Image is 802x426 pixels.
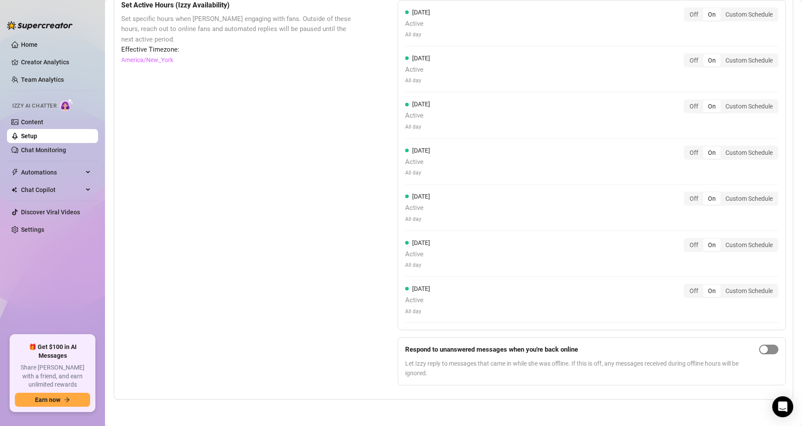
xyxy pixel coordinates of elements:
[721,285,777,297] div: Custom Schedule
[721,147,777,159] div: Custom Schedule
[772,396,793,417] div: Open Intercom Messenger
[721,192,777,205] div: Custom Schedule
[21,226,44,233] a: Settings
[11,169,18,176] span: thunderbolt
[405,19,430,29] span: Active
[412,285,430,292] span: [DATE]
[35,396,60,403] span: Earn now
[721,8,777,21] div: Custom Schedule
[15,393,90,407] button: Earn nowarrow-right
[405,307,430,316] span: All day
[685,100,703,112] div: Off
[405,346,578,353] strong: Respond to unanswered messages when you're back online
[703,192,721,205] div: On
[685,192,703,205] div: Off
[405,65,430,75] span: Active
[21,165,83,179] span: Automations
[12,102,56,110] span: Izzy AI Chatter
[405,215,430,223] span: All day
[703,8,721,21] div: On
[412,55,430,62] span: [DATE]
[121,14,354,45] span: Set specific hours when [PERSON_NAME] engaging with fans. Outside of these hours, reach out to on...
[405,203,430,213] span: Active
[412,101,430,108] span: [DATE]
[405,169,430,177] span: All day
[15,343,90,360] span: 🎁 Get $100 in AI Messages
[21,183,83,197] span: Chat Copilot
[703,285,721,297] div: On
[684,284,778,298] div: segmented control
[412,147,430,154] span: [DATE]
[21,147,66,154] a: Chat Monitoring
[685,54,703,66] div: Off
[684,53,778,67] div: segmented control
[11,187,17,193] img: Chat Copilot
[703,147,721,159] div: On
[21,119,43,126] a: Content
[7,21,73,30] img: logo-BBDzfeDw.svg
[405,123,430,131] span: All day
[684,238,778,252] div: segmented control
[685,8,703,21] div: Off
[121,55,173,65] a: America/New_York
[21,55,91,69] a: Creator Analytics
[412,9,430,16] span: [DATE]
[685,285,703,297] div: Off
[405,249,430,260] span: Active
[703,54,721,66] div: On
[405,77,430,85] span: All day
[684,7,778,21] div: segmented control
[60,98,74,111] img: AI Chatter
[703,100,721,112] div: On
[405,111,430,121] span: Active
[703,239,721,251] div: On
[405,31,430,39] span: All day
[21,76,64,83] a: Team Analytics
[721,239,777,251] div: Custom Schedule
[21,209,80,216] a: Discover Viral Videos
[685,147,703,159] div: Off
[721,100,777,112] div: Custom Schedule
[21,41,38,48] a: Home
[21,133,37,140] a: Setup
[721,54,777,66] div: Custom Schedule
[412,193,430,200] span: [DATE]
[685,239,703,251] div: Off
[15,363,90,389] span: Share [PERSON_NAME] with a friend, and earn unlimited rewards
[684,192,778,206] div: segmented control
[684,146,778,160] div: segmented control
[405,261,430,269] span: All day
[121,45,354,55] span: Effective Timezone:
[405,359,756,378] span: Let Izzy reply to messages that came in while she was offline. If this is off, any messages recei...
[412,239,430,246] span: [DATE]
[405,157,430,168] span: Active
[64,397,70,403] span: arrow-right
[684,99,778,113] div: segmented control
[405,295,430,306] span: Active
